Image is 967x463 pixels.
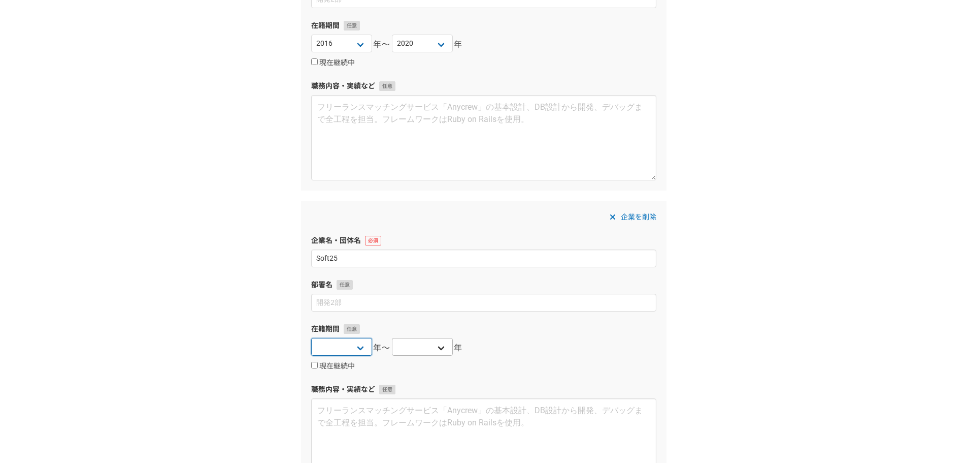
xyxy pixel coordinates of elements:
[311,324,656,334] label: 在籍期間
[621,211,656,223] span: 企業を削除
[311,58,355,68] label: 現在継続中
[311,20,656,31] label: 在籍期間
[311,81,656,91] label: 職務内容・実績など
[311,294,656,312] input: 開発2部
[373,39,391,51] span: 年〜
[311,280,656,290] label: 部署名
[311,58,318,65] input: 現在継続中
[311,250,656,267] input: エニィクルー株式会社
[311,362,355,371] label: 現在継続中
[311,235,656,246] label: 企業名・団体名
[373,342,391,354] span: 年〜
[311,384,656,395] label: 職務内容・実績など
[454,39,463,51] span: 年
[454,342,463,354] span: 年
[311,362,318,368] input: 現在継続中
